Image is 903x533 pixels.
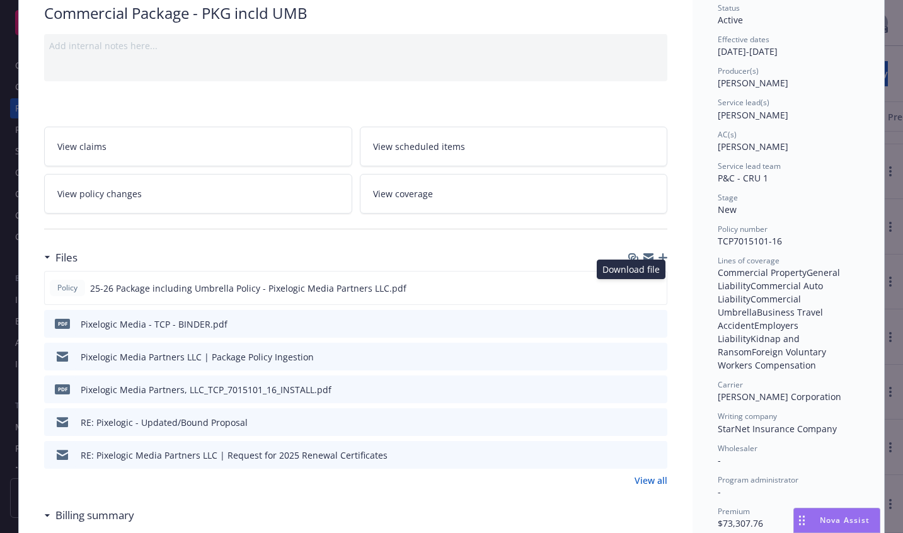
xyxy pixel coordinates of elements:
[718,423,837,435] span: StarNet Insurance Company
[718,266,843,292] span: General Liability
[718,34,859,58] div: [DATE] - [DATE]
[55,282,80,294] span: Policy
[360,174,668,214] a: View coverage
[718,97,769,108] span: Service lead(s)
[718,319,801,345] span: Employers Liability
[718,129,737,140] span: AC(s)
[718,3,740,13] span: Status
[718,77,788,89] span: [PERSON_NAME]
[718,293,803,318] span: Commercial Umbrella
[651,416,662,429] button: preview file
[651,449,662,462] button: preview file
[718,486,721,498] span: -
[44,127,352,166] a: View claims
[90,282,406,295] span: 25-26 Package including Umbrella Policy - Pixelogic Media Partners LLC.pdf
[718,379,743,390] span: Carrier
[55,249,78,266] h3: Files
[55,319,70,328] span: pdf
[631,350,641,364] button: download file
[55,507,134,524] h3: Billing summary
[718,517,763,529] span: $73,307.76
[794,508,810,532] div: Drag to move
[81,416,248,429] div: RE: Pixelogic - Updated/Bound Proposal
[718,14,743,26] span: Active
[81,383,331,396] div: Pixelogic Media Partners, LLC_TCP_7015101_16_INSTALL.pdf
[718,306,825,331] span: Business Travel Accident
[651,383,662,396] button: preview file
[651,318,662,331] button: preview file
[718,454,721,466] span: -
[718,391,841,403] span: [PERSON_NAME] Corporation
[718,161,781,171] span: Service lead team
[718,333,802,358] span: Kidnap and Ransom
[44,3,667,24] div: Commercial Package - PKG incld UMB
[635,474,667,487] a: View all
[718,346,829,371] span: Foreign Voluntary Workers Compensation
[718,474,798,485] span: Program administrator
[718,192,738,203] span: Stage
[651,350,662,364] button: preview file
[718,506,750,517] span: Premium
[718,140,788,152] span: [PERSON_NAME]
[81,318,227,331] div: Pixelogic Media - TCP - BINDER.pdf
[81,350,314,364] div: Pixelogic Media Partners LLC | Package Policy Ingestion
[650,282,662,295] button: preview file
[57,187,142,200] span: View policy changes
[631,416,641,429] button: download file
[373,140,465,153] span: View scheduled items
[49,39,662,52] div: Add internal notes here...
[44,174,352,214] a: View policy changes
[373,187,433,200] span: View coverage
[718,109,788,121] span: [PERSON_NAME]
[718,266,807,278] span: Commercial Property
[360,127,668,166] a: View scheduled items
[718,66,759,76] span: Producer(s)
[718,255,779,266] span: Lines of coverage
[793,508,880,533] button: Nova Assist
[718,411,777,421] span: Writing company
[44,249,78,266] div: Files
[631,449,641,462] button: download file
[718,280,825,305] span: Commercial Auto Liability
[631,383,641,396] button: download file
[718,235,782,247] span: TCP7015101-16
[718,443,757,454] span: Wholesaler
[57,140,106,153] span: View claims
[820,515,870,525] span: Nova Assist
[718,172,768,184] span: P&C - CRU 1
[718,203,737,215] span: New
[631,318,641,331] button: download file
[55,384,70,394] span: pdf
[81,449,388,462] div: RE: Pixelogic Media Partners LLC | Request for 2025 Renewal Certificates
[44,507,134,524] div: Billing summary
[718,34,769,45] span: Effective dates
[597,260,665,279] div: Download file
[718,224,768,234] span: Policy number
[630,282,640,295] button: download file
